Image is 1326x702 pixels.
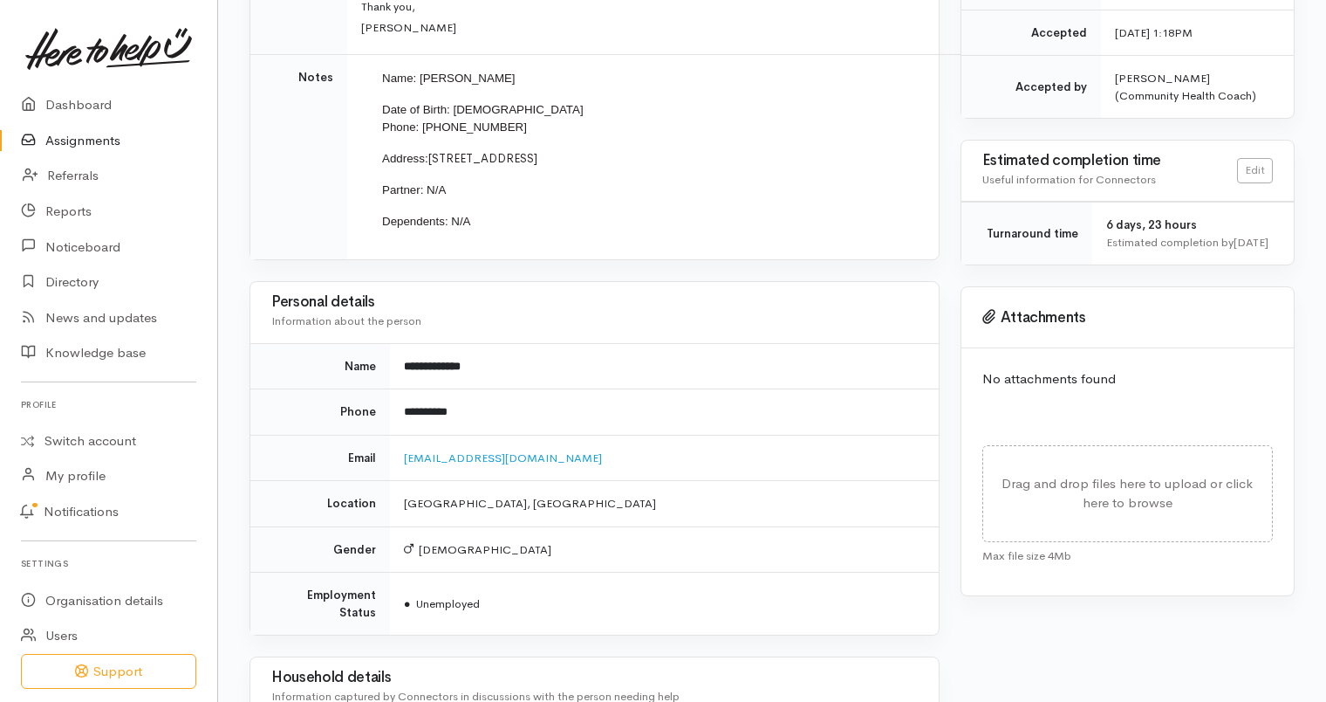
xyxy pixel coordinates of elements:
td: Location [250,481,390,527]
h6: Settings [21,552,196,575]
span: Address: [382,152,428,165]
td: Turnaround time [961,203,1092,265]
span: [DEMOGRAPHIC_DATA] [404,542,551,557]
span: Useful information for Connectors [982,172,1156,187]
td: Gender [250,526,390,573]
span: Information about the person [271,313,421,328]
a: Edit [1237,158,1273,183]
td: Accepted [961,10,1101,56]
div: Estimated completion by [1106,234,1273,251]
h3: Attachments [982,309,1273,327]
span: ● [404,596,411,611]
span: Unemployed [404,596,480,611]
h6: Profile [21,393,196,416]
button: Support [21,654,196,690]
p: [PERSON_NAME] [361,19,1273,37]
span: 6 days, 23 hours [1106,217,1197,232]
span: Dependents: N/A [382,215,471,228]
h3: Estimated completion time [982,153,1237,169]
span: Drag and drop files here to upload or click here to browse [1001,475,1253,512]
td: Accepted by [961,56,1101,119]
td: Employment Status [250,573,390,636]
p: No attachments found [982,369,1273,389]
time: [DATE] 1:18PM [1115,25,1193,40]
h3: Personal details [271,294,918,311]
h3: Household details [271,670,918,686]
div: Max file size 4Mb [982,542,1273,565]
td: [PERSON_NAME] (Community Health Coach) [1101,56,1294,119]
span: Partner: N/A [382,183,446,196]
span: Date of Birth: [DEMOGRAPHIC_DATA] Phone: [PHONE_NUMBER] [382,103,584,134]
span: [STREET_ADDRESS] [428,151,537,166]
td: Notes [250,54,347,258]
span: Name: [PERSON_NAME] [382,72,516,85]
time: [DATE] [1234,235,1268,250]
td: Name [250,343,390,389]
td: Email [250,435,390,481]
td: [GEOGRAPHIC_DATA], [GEOGRAPHIC_DATA] [390,481,939,527]
td: Phone [250,389,390,436]
a: [EMAIL_ADDRESS][DOMAIN_NAME] [404,451,602,465]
